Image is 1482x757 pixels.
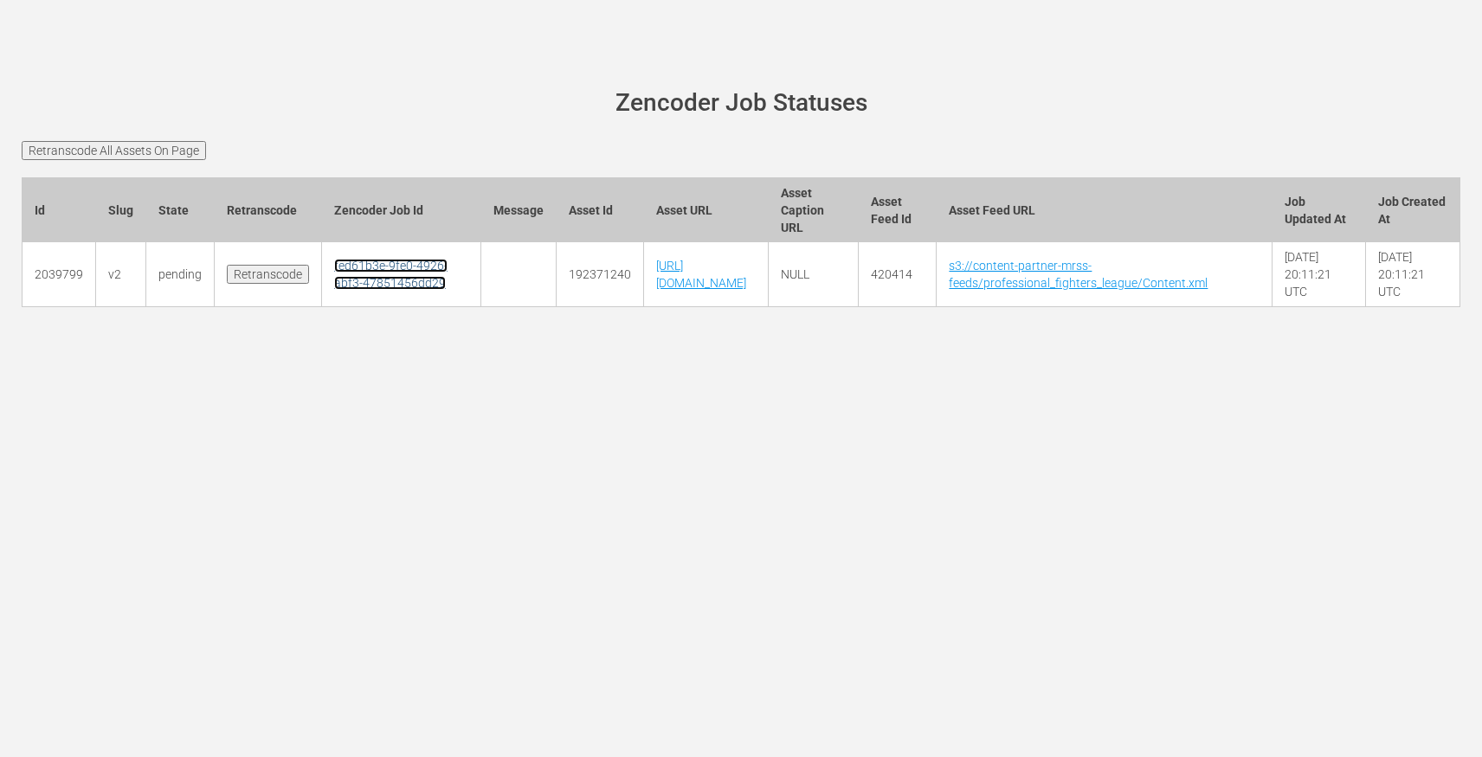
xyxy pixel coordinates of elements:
a: [URL][DOMAIN_NAME] [656,259,746,290]
th: Slug [96,177,146,242]
th: Id [23,177,96,242]
th: Job Updated At [1272,177,1366,242]
th: Asset Feed URL [937,177,1272,242]
th: Asset Caption URL [769,177,858,242]
td: NULL [769,242,858,307]
td: v2 [96,242,146,307]
input: Retranscode All Assets On Page [22,141,206,160]
a: s3://content-partner-mrss-feeds/professional_fighters_league/Content.xml [949,259,1208,290]
a: fed61b3e-9fe0-4926-abf3-47851456dd29 [334,259,448,290]
th: Zencoder Job Id [322,177,481,242]
th: State [146,177,215,242]
th: Job Created At [1366,177,1460,242]
td: 420414 [858,242,937,307]
th: Asset Feed Id [858,177,937,242]
th: Retranscode [215,177,322,242]
th: Message [481,177,557,242]
td: 2039799 [23,242,96,307]
th: Asset URL [644,177,769,242]
th: Asset Id [557,177,644,242]
input: Retranscode [227,265,309,284]
td: pending [146,242,215,307]
td: [DATE] 20:11:21 UTC [1366,242,1460,307]
td: [DATE] 20:11:21 UTC [1272,242,1366,307]
td: 192371240 [557,242,644,307]
h1: Zencoder Job Statuses [46,90,1436,117]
